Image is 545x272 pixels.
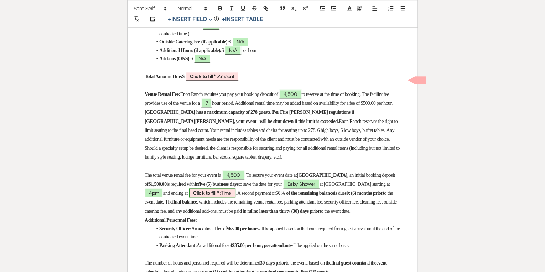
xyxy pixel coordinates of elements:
[222,48,224,53] span: $
[145,92,180,97] strong: Venue Rental Fee:
[370,4,380,13] span: Alignment
[186,72,239,81] span: Amount
[159,226,401,240] span: will be applied based on the hours required from guest arrival until the end of the contracted ev...
[145,260,260,266] span: The number of hours and personnel required will be determined
[283,179,320,188] span: Baby Shower
[354,4,364,13] span: Text Background Color
[159,39,229,45] strong: Outside Catering Fee (if applicable):
[163,190,187,196] span: and ending at
[145,109,355,124] strong: [GEOGRAPHIC_DATA] has a maximum capacity of 278 guests. Per Fire [PERSON_NAME] regulations if [GE...
[159,226,191,231] strong: Security Officer:
[279,89,301,98] span: 4,500
[194,54,211,63] span: N/A
[166,15,215,24] button: Insert Field
[168,16,171,22] span: +
[149,181,167,187] strong: $1,500.00
[145,173,221,178] span: The total venue rental fee for your event is
[276,190,334,196] strong: 50% of the remaining balance
[191,226,227,231] span: An additional fee of
[227,226,257,231] strong: $65.00 per hour
[167,181,198,187] span: is required within
[229,39,231,45] span: $
[297,173,347,178] strong: [GEOGRAPHIC_DATA]
[145,217,197,223] strong: Additional Personnel Fees:
[198,181,238,187] strong: five (5) business days
[203,21,220,30] span: TBD
[145,199,398,214] span: , which includes the remaining venue rental fee, parking attendant fee, security officer fee, cle...
[363,260,376,266] span: and the
[232,37,248,46] span: N/A
[159,23,393,36] span: ($35 per hour each, 1 required per 75 guests. Required 1 hour before guest arrival until the end ...
[344,190,383,196] strong: six (6) months prior
[222,16,225,22] span: +
[331,260,363,266] strong: final guest count
[286,260,331,266] span: to the event, based on the
[190,73,218,79] b: Click to fill* :
[344,4,354,13] span: Text Color
[159,23,202,28] strong: Parking Attendants: $
[239,181,282,187] span: to save the date for your
[225,46,241,55] span: N/A
[290,243,349,248] span: will be applied on the same basis.
[159,56,191,61] strong: Add-ons (ONS):
[212,101,392,106] span: hour period. Additional rental time may be added based on availability for a fee of $500.00 per h...
[320,209,351,214] span: to the event date.
[232,243,290,248] strong: $35.00 per hour, per attendant
[201,98,212,107] span: 7
[244,173,297,178] span: . To secure your event date at
[235,190,276,196] span: . A second payment of
[253,209,320,214] strong: no later than thirty (30) days prior
[334,190,345,196] span: is due
[174,4,209,13] span: Header Formats
[180,92,278,97] span: Enon Ranch requires you pay your booking deposit of
[159,48,222,53] strong: Additional Hours (if applicable):
[145,74,182,79] strong: Total Amount Due:
[222,170,244,179] span: 4,500
[182,74,184,79] span: $
[145,173,396,187] span: , an initial booking deposit of
[159,243,197,248] strong: Parking Attendant:
[197,243,232,248] span: An additional fee of
[260,260,286,266] strong: 30 days prior
[145,188,163,197] span: 4pm
[241,48,256,53] span: per hour
[172,199,197,205] strong: final balance
[219,15,265,24] button: +Insert Table
[193,190,221,196] b: Click to fill* :
[320,181,390,187] span: at [GEOGRAPHIC_DATA] starting at
[189,188,235,197] span: Time
[145,119,401,160] span: Enon Ranch reserves the right to limit seating to the final head count. Your rental includes tabl...
[191,56,193,61] span: $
